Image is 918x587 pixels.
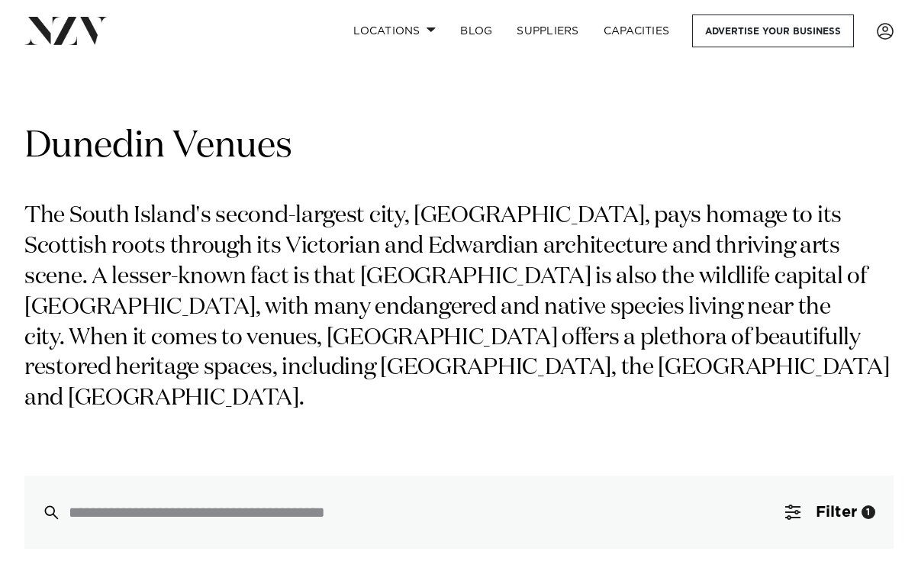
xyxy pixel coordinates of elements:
[24,17,108,44] img: nzv-logo.png
[862,505,875,519] div: 1
[504,15,591,47] a: SUPPLIERS
[341,15,448,47] a: Locations
[448,15,504,47] a: BLOG
[767,476,894,549] button: Filter1
[24,123,894,171] h1: Dunedin Venues
[591,15,682,47] a: Capacities
[816,505,857,520] span: Filter
[692,15,854,47] a: Advertise your business
[24,202,894,414] p: The South Island's second-largest city, [GEOGRAPHIC_DATA], pays homage to its Scottish roots thro...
